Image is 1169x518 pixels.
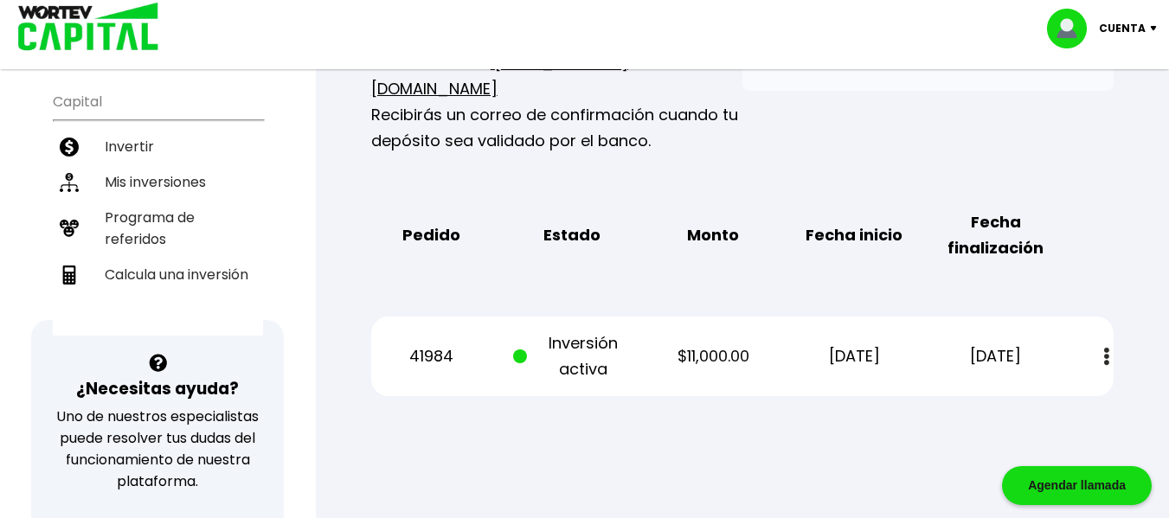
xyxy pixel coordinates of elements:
[371,24,742,154] p: Recuerda enviar tu comprobante de tu transferencia a Recibirás un correo de confirmación cuando t...
[53,257,263,292] a: Calcula una inversión
[402,222,460,248] b: Pedido
[53,82,263,336] ul: Capital
[53,164,263,200] a: Mis inversiones
[60,173,79,192] img: inversiones-icon.6695dc30.svg
[543,222,601,248] b: Estado
[936,343,1055,369] p: [DATE]
[1146,26,1169,31] img: icon-down
[54,406,261,492] p: Uno de nuestros especialistas puede resolver tus dudas del funcionamiento de nuestra plataforma.
[60,137,79,157] img: invertir-icon.b3b967d7.svg
[806,222,902,248] b: Fecha inicio
[1099,16,1146,42] p: Cuenta
[60,219,79,238] img: recomiendanos-icon.9b8e9327.svg
[687,222,739,248] b: Monto
[513,330,632,382] p: Inversión activa
[795,343,914,369] p: [DATE]
[1047,9,1099,48] img: profile-image
[936,209,1055,261] b: Fecha finalización
[53,129,263,164] a: Invertir
[1002,466,1152,505] div: Agendar llamada
[53,200,263,257] a: Programa de referidos
[654,343,773,369] p: $11,000.00
[60,265,79,285] img: calculadora-icon.17d418c4.svg
[76,376,239,401] h3: ¿Necesitas ayuda?
[372,343,491,369] p: 41984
